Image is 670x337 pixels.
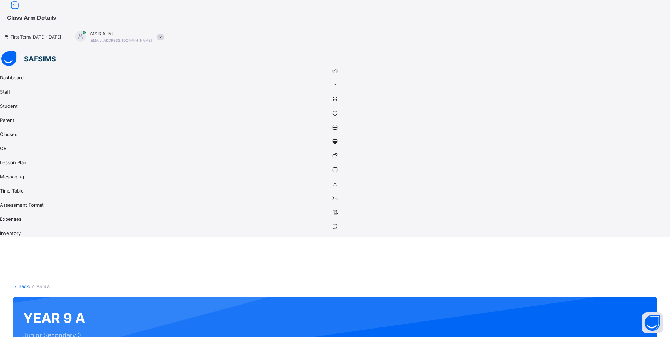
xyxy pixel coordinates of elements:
[4,34,61,40] span: session/term information
[68,31,167,43] div: YASIRALIYU
[19,284,29,289] a: Back
[29,284,50,289] span: / YEAR 9 A
[89,31,152,37] span: YASIR ALIYU
[642,312,663,333] button: Open asap
[7,14,56,21] span: Class Arm Details
[89,38,152,42] span: [EMAIL_ADDRESS][DOMAIN_NAME]
[1,51,56,66] img: safsims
